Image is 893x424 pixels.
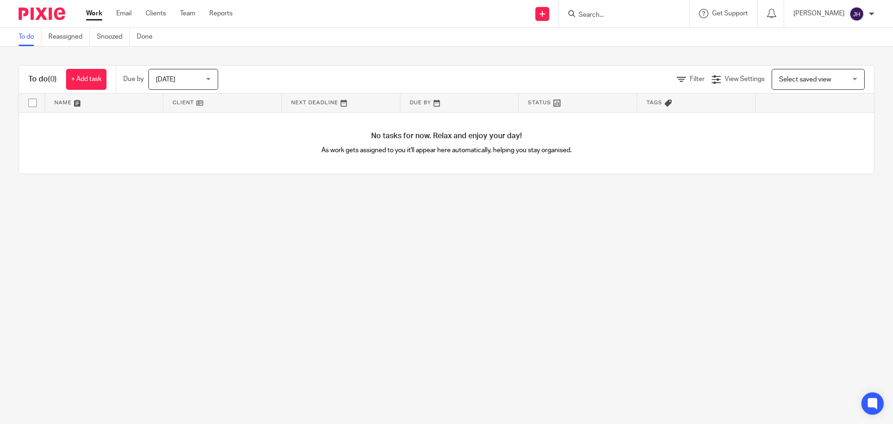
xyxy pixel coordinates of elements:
[646,100,662,105] span: Tags
[849,7,864,21] img: svg%3E
[578,11,661,20] input: Search
[137,28,160,46] a: Done
[19,28,41,46] a: To do
[123,74,144,84] p: Due by
[66,69,107,90] a: + Add task
[793,9,845,18] p: [PERSON_NAME]
[19,7,65,20] img: Pixie
[233,146,660,155] p: As work gets assigned to you it'll appear here automatically, helping you stay organised.
[146,9,166,18] a: Clients
[48,75,57,83] span: (0)
[116,9,132,18] a: Email
[156,76,175,83] span: [DATE]
[712,10,748,17] span: Get Support
[48,28,90,46] a: Reassigned
[28,74,57,84] h1: To do
[779,76,831,83] span: Select saved view
[690,76,705,82] span: Filter
[86,9,102,18] a: Work
[725,76,765,82] span: View Settings
[97,28,130,46] a: Snoozed
[19,131,874,141] h4: No tasks for now. Relax and enjoy your day!
[180,9,195,18] a: Team
[209,9,233,18] a: Reports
